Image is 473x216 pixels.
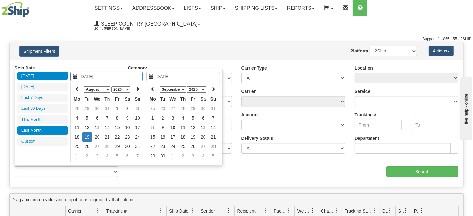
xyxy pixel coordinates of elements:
li: This Month [17,115,68,124]
li: Last 7 Days [17,94,68,102]
td: 1 [112,104,122,113]
span: Sender [201,208,215,214]
td: 26 [82,142,92,151]
td: 26 [188,142,198,151]
a: Sleep Country [GEOGRAPHIC_DATA] 2044 / [PERSON_NAME] [90,16,205,32]
div: grid grouping header [10,194,463,206]
input: From [355,120,402,130]
td: 25 [178,142,188,151]
td: 18 [178,132,188,142]
span: Tracking # [106,208,127,214]
label: Platform [350,48,368,54]
span: Weight [297,208,310,214]
td: 28 [102,142,112,151]
td: 3 [92,151,102,161]
td: 2 [82,151,92,161]
th: Su [133,94,143,104]
td: 8 [148,123,158,132]
td: 29 [112,142,122,151]
td: 21 [208,132,218,142]
td: 21 [102,132,112,142]
td: 25 [72,142,82,151]
td: 10 [133,113,143,123]
td: 29 [82,104,92,113]
a: Ship [206,0,230,16]
img: logo2044.jpg [2,2,29,17]
a: Sender filter column settings [224,205,234,216]
td: 15 [148,132,158,142]
th: We [92,94,102,104]
td: 7 [102,113,112,123]
span: Recipient [237,208,256,214]
td: 11 [178,123,188,132]
td: 6 [122,151,133,161]
span: Shipment Issues [398,208,404,214]
td: 9 [122,113,133,123]
th: Th [102,94,112,104]
td: 18 [72,132,82,142]
th: Sa [122,94,133,104]
td: 30 [198,104,208,113]
a: Settings [90,0,127,16]
td: 3 [168,113,178,123]
label: Carrier Type [241,65,267,71]
td: 11 [72,123,82,132]
td: 6 [198,113,208,123]
td: 30 [122,142,133,151]
td: 24 [133,132,143,142]
a: Ship Date filter column settings [187,205,198,216]
span: Ship Date [169,208,188,214]
td: 6 [92,113,102,123]
td: 28 [178,104,188,113]
a: Addressbook [127,0,179,16]
td: 19 [188,132,198,142]
td: 13 [198,123,208,132]
th: Fr [112,94,122,104]
td: 30 [158,151,168,161]
label: Delivery Status [241,135,273,141]
span: Charge [321,208,334,214]
td: 31 [133,142,143,151]
label: Location [355,65,373,71]
td: 12 [188,123,198,132]
th: Fr [188,94,198,104]
span: Carrier [68,208,82,214]
td: 1 [168,151,178,161]
td: 12 [82,123,92,132]
td: 30 [92,104,102,113]
td: 9 [158,123,168,132]
th: Sa [198,94,208,104]
label: Account [241,112,259,118]
td: 23 [158,142,168,151]
span: Pickup Status [414,208,419,214]
th: Mo [72,94,82,104]
span: Tracking Status [345,208,372,214]
td: 3 [188,151,198,161]
a: Reports [282,0,319,16]
button: Actions [429,46,454,56]
span: Sleep Country [GEOGRAPHIC_DATA] [99,21,197,27]
td: 15 [112,123,122,132]
td: 5 [188,113,198,123]
td: 1 [72,151,82,161]
label: Ship Date [15,65,35,71]
td: 22 [148,142,158,151]
label: Service [355,88,370,95]
td: 3 [133,104,143,113]
td: 27 [168,104,178,113]
th: We [168,94,178,104]
a: Tracking Status filter column settings [369,205,380,216]
td: 2 [158,113,168,123]
td: 20 [92,132,102,142]
td: 27 [198,142,208,151]
td: 20 [198,132,208,142]
label: Tracking # [355,112,376,118]
td: 23 [122,132,133,142]
td: 29 [148,151,158,161]
a: Packages filter column settings [284,205,294,216]
td: 4 [102,151,112,161]
th: Th [178,94,188,104]
td: 17 [168,132,178,142]
td: 24 [168,142,178,151]
label: Carrier [241,88,256,95]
